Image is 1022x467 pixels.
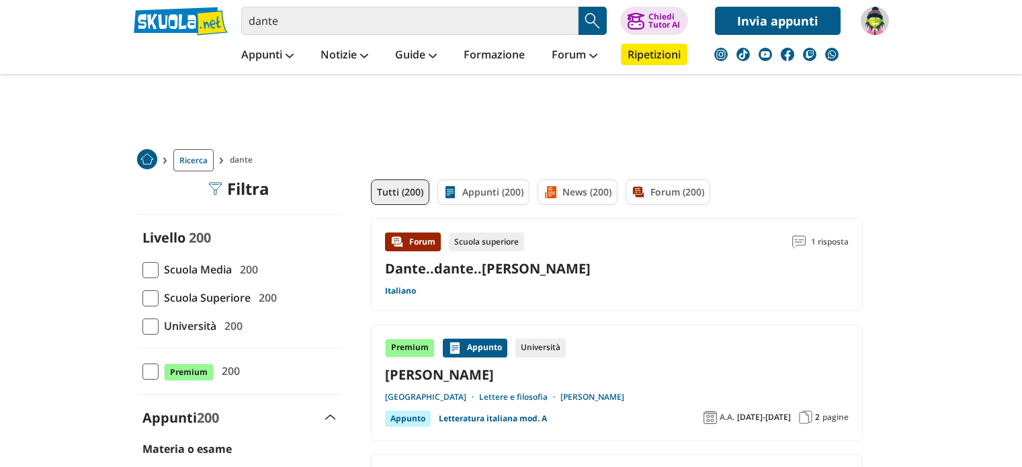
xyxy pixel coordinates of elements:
a: Lettere e filosofia [479,392,560,402]
a: Forum (200) [626,179,710,205]
img: Appunti filtro contenuto [443,185,457,199]
img: Filtra filtri mobile [208,182,222,196]
div: Appunto [443,339,507,357]
span: 200 [235,261,258,278]
a: Letteratura italiana mod. A [439,411,547,427]
img: Anno accademico [704,411,717,424]
div: Università [515,339,566,357]
div: Appunto [385,411,431,427]
img: News filtro contenuto [544,185,557,199]
a: [GEOGRAPHIC_DATA] [385,392,479,402]
img: Commenti lettura [792,235,806,249]
img: Appunti contenuto [448,341,462,355]
a: Tutti (200) [371,179,429,205]
img: Forum filtro contenuto [632,185,645,199]
a: [PERSON_NAME] [385,366,849,384]
button: Search Button [579,7,607,35]
img: Forum contenuto [390,235,404,249]
span: 200 [219,317,243,335]
img: instagram [714,48,728,61]
span: Scuola Superiore [159,289,251,306]
span: pagine [822,412,849,423]
img: Pagine [799,411,812,424]
img: Simone89Skuola [861,7,889,35]
span: Premium [164,364,214,381]
button: ChiediTutor AI [620,7,688,35]
img: tiktok [736,48,750,61]
img: Apri e chiudi sezione [325,415,336,420]
span: 200 [197,409,219,427]
a: Notizie [317,44,372,68]
div: Scuola superiore [449,232,524,251]
img: Home [137,149,157,169]
div: Chiedi Tutor AI [648,13,680,29]
a: Appunti [238,44,297,68]
div: Forum [385,232,441,251]
span: [DATE]-[DATE] [737,412,791,423]
span: A.A. [720,412,734,423]
span: Scuola Media [159,261,232,278]
span: 1 risposta [811,232,849,251]
img: WhatsApp [825,48,839,61]
div: Premium [385,339,435,357]
span: 2 [815,412,820,423]
img: youtube [759,48,772,61]
div: Filtra [208,179,269,198]
img: facebook [781,48,794,61]
img: twitch [803,48,816,61]
label: Materia o esame [142,441,232,456]
a: Formazione [460,44,528,68]
a: Forum [548,44,601,68]
a: [PERSON_NAME] [560,392,624,402]
a: Appunti (200) [437,179,529,205]
a: Ripetizioni [621,44,687,65]
a: Home [137,149,157,171]
span: 200 [253,289,277,306]
input: Cerca appunti, riassunti o versioni [241,7,579,35]
span: dante [230,149,258,171]
span: 200 [216,362,240,380]
a: Ricerca [173,149,214,171]
span: 200 [189,228,211,247]
label: Appunti [142,409,219,427]
a: Dante..dante..[PERSON_NAME] [385,259,591,278]
a: Italiano [385,286,416,296]
label: Livello [142,228,185,247]
img: Cerca appunti, riassunti o versioni [583,11,603,31]
a: Guide [392,44,440,68]
a: Invia appunti [715,7,841,35]
span: Università [159,317,216,335]
a: News (200) [538,179,618,205]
